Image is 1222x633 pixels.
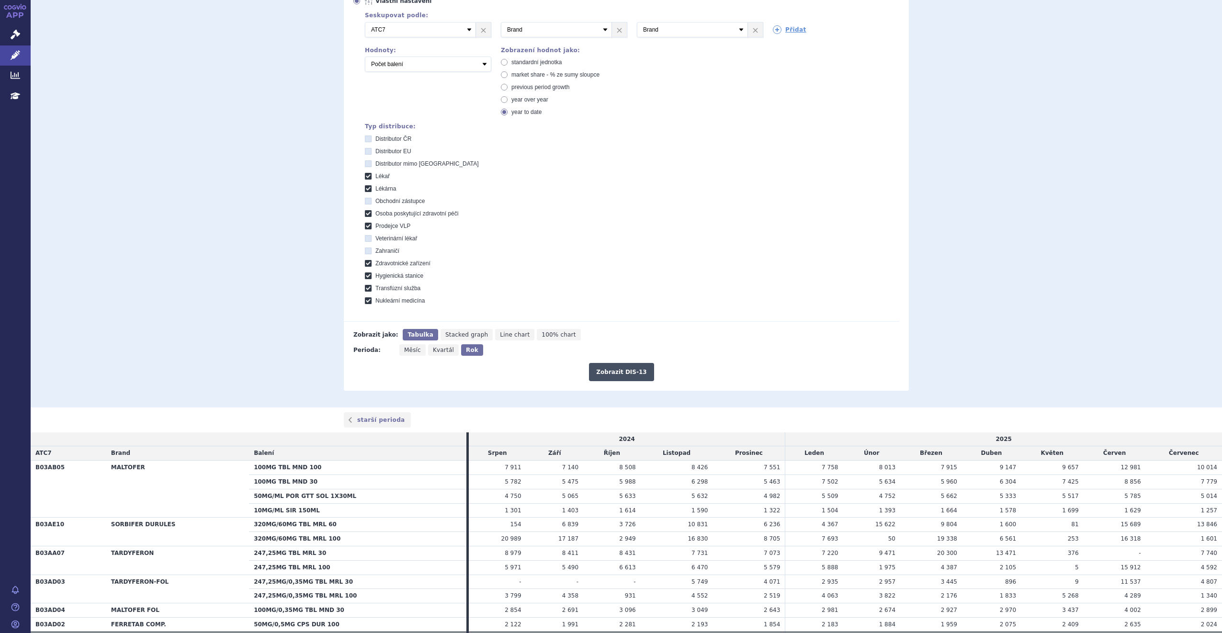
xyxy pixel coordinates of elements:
th: B03AE10 [31,518,106,546]
span: 8 856 [1124,478,1141,485]
span: 2 281 [619,621,635,628]
span: 2 935 [822,578,838,585]
span: 3 726 [619,521,635,528]
span: 3 445 [941,578,957,585]
th: 247,25MG/0,35MG TBL MRL 100 [249,589,466,603]
span: 5 517 [1062,493,1078,499]
span: 7 915 [941,464,957,471]
th: MALTOFER [106,461,249,518]
span: 6 839 [562,521,578,528]
span: 5 888 [822,564,838,571]
th: 50MG/ML POR GTT SOL 1X30ML [249,489,466,503]
div: Perioda: [353,344,395,356]
span: 9 657 [1062,464,1078,471]
span: 4 071 [764,578,780,585]
span: 1 590 [691,507,708,514]
span: 2 193 [691,621,708,628]
a: starší perioda [344,412,411,428]
th: TARDYFERON [106,546,249,575]
th: 50MG/0,5MG CPS DUR 100 [249,617,466,632]
span: Distributor mimo [GEOGRAPHIC_DATA] [375,160,479,167]
span: Veterinární lékař [375,235,417,242]
span: 15 689 [1121,521,1141,528]
div: Seskupovat podle: [355,12,899,19]
span: 8 411 [562,550,578,556]
span: 6 613 [619,564,635,571]
span: Kvartál [433,347,454,353]
span: 2 183 [822,621,838,628]
span: 5 782 [505,478,521,485]
span: 5 014 [1201,493,1217,499]
a: × [748,23,763,37]
span: 7 779 [1201,478,1217,485]
span: Lékař [375,173,390,180]
span: Lékárna [375,185,396,192]
span: 5 268 [1062,592,1078,599]
span: 3 799 [505,592,521,599]
span: 1 393 [879,507,895,514]
span: 100% chart [542,331,576,338]
span: Tabulka [407,331,433,338]
th: 247,25MG TBL MRL 100 [249,560,466,575]
th: 320MG/60MG TBL MRL 60 [249,518,466,532]
span: Prodejce VLP [375,223,410,229]
span: 8 013 [879,464,895,471]
span: Distributor ČR [375,136,411,142]
th: B03AA07 [31,546,106,575]
span: 3 822 [879,592,895,599]
span: 1 699 [1062,507,1078,514]
a: × [612,23,627,37]
span: 2 927 [941,607,957,613]
span: 4 592 [1201,564,1217,571]
span: Rok [466,347,478,353]
th: SORBIFER DURULES [106,518,249,546]
span: 1 403 [562,507,578,514]
span: 4 982 [764,493,780,499]
span: 1 975 [879,564,895,571]
span: 2 970 [1000,607,1016,613]
span: 4 752 [879,493,895,499]
span: 1 301 [505,507,521,514]
div: Hodnoty: [365,47,491,54]
span: 9 147 [1000,464,1016,471]
span: Zahraničí [375,248,399,254]
span: 5 509 [822,493,838,499]
span: 1 833 [1000,592,1016,599]
span: 2 176 [941,592,957,599]
th: B03AB05 [31,461,106,518]
span: 1 322 [764,507,780,514]
span: Obchodní zástupce [375,198,425,204]
th: 10MG/ML SIR 150ML [249,503,466,518]
span: 5 971 [505,564,521,571]
span: Line chart [500,331,530,338]
span: 253 [1068,535,1079,542]
span: Osoba poskytující zdravotní péči [375,210,458,217]
span: 4 807 [1201,578,1217,585]
div: Zobrazit jako: [353,329,398,340]
span: 2 635 [1124,621,1141,628]
span: Stacked graph [445,331,488,338]
span: 1 991 [562,621,578,628]
span: 5 662 [941,493,957,499]
span: - [519,578,521,585]
span: 376 [1068,550,1079,556]
span: 5 [1075,564,1079,571]
span: 2 105 [1000,564,1016,571]
span: 5 785 [1124,493,1141,499]
span: 896 [1005,578,1016,585]
span: 7 693 [822,535,838,542]
span: standardní jednotka [511,59,562,66]
span: 5 065 [562,493,578,499]
span: Balení [254,450,274,456]
span: 4 367 [822,521,838,528]
span: 9 804 [941,521,957,528]
th: 320MG/60MG TBL MRL 100 [249,532,466,546]
span: market share - % ze sumy sloupce [511,71,600,78]
span: 4 289 [1124,592,1141,599]
span: 2 519 [764,592,780,599]
span: 1 578 [1000,507,1016,514]
span: 4 387 [941,564,957,571]
span: 5 632 [691,493,708,499]
span: 7 551 [764,464,780,471]
span: 5 475 [562,478,578,485]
